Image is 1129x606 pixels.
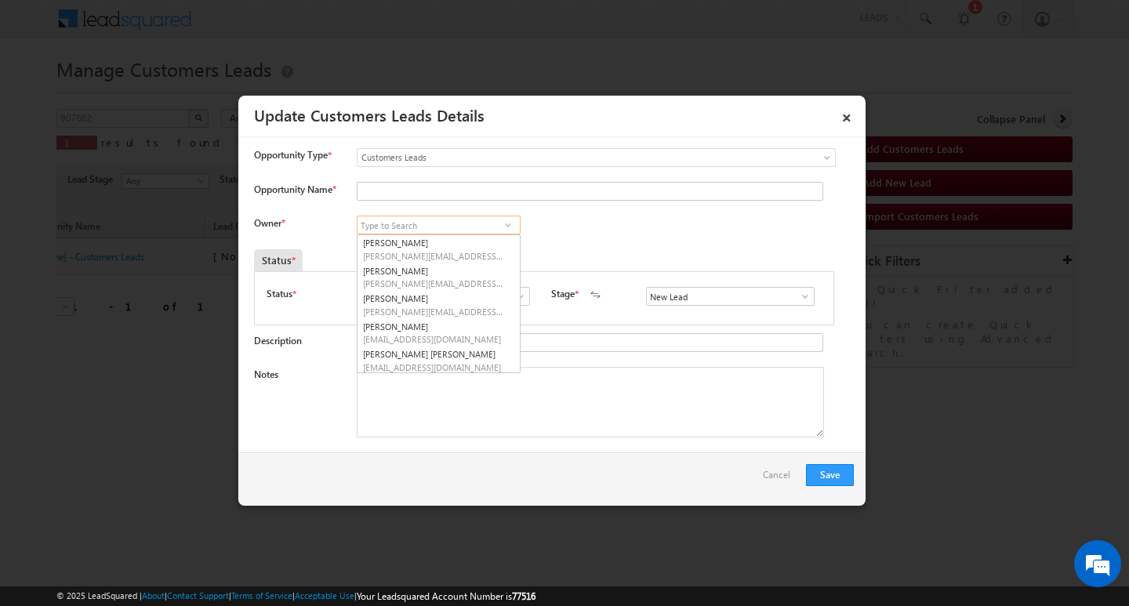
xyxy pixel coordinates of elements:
a: Show All Items [506,288,526,304]
label: Status [267,287,292,301]
div: Status [254,249,303,271]
input: Type to Search [646,287,815,306]
span: [EMAIL_ADDRESS][DOMAIN_NAME] [363,333,504,345]
a: [PERSON_NAME] [358,263,520,292]
a: [PERSON_NAME] [358,291,520,319]
span: [PERSON_NAME][EMAIL_ADDRESS][PERSON_NAME][DOMAIN_NAME] [363,250,504,262]
button: Save [806,464,854,486]
div: Minimize live chat window [257,8,295,45]
input: Type to Search [357,216,521,234]
a: Cancel [763,464,798,494]
label: Owner [254,217,285,229]
span: [PERSON_NAME][EMAIL_ADDRESS][DOMAIN_NAME] [363,306,504,318]
label: Stage [551,287,575,301]
span: Your Leadsquared Account Number is [357,590,535,602]
a: Show All Items [498,217,517,233]
em: Start Chat [213,483,285,504]
a: × [833,101,860,129]
img: d_60004797649_company_0_60004797649 [27,82,66,103]
label: Notes [254,368,278,380]
span: Customers Leads [358,151,771,165]
a: About [142,590,165,601]
textarea: Type your message and hit 'Enter' [20,145,286,470]
a: Terms of Service [231,590,292,601]
a: Contact Support [167,590,229,601]
a: [PERSON_NAME] [358,319,520,347]
a: Acceptable Use [295,590,354,601]
span: [PERSON_NAME][EMAIL_ADDRESS][PERSON_NAME][DOMAIN_NAME] [363,278,504,289]
a: Show All Items [791,288,811,304]
span: 77516 [512,590,535,602]
span: © 2025 LeadSquared | | | | | [56,589,535,604]
div: Chat with us now [82,82,263,103]
a: [PERSON_NAME] [358,235,520,263]
span: Opportunity Type [254,148,328,162]
label: Description [254,335,302,347]
label: Opportunity Name [254,183,336,195]
a: Update Customers Leads Details [254,103,485,125]
a: Customers Leads [357,148,836,167]
span: [EMAIL_ADDRESS][DOMAIN_NAME] [363,361,504,373]
a: [PERSON_NAME] [PERSON_NAME] [358,347,520,375]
